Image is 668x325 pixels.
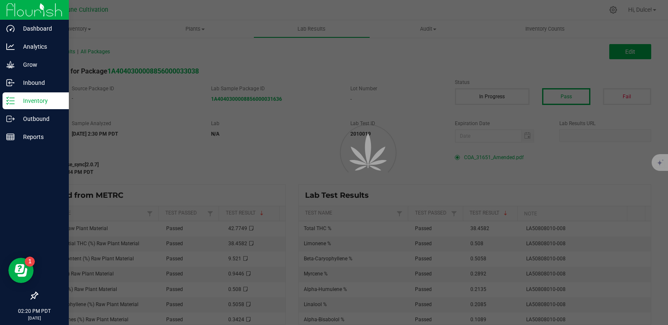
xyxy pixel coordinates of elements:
[6,79,15,87] inline-svg: Inbound
[15,24,65,34] p: Dashboard
[6,60,15,69] inline-svg: Grow
[15,78,65,88] p: Inbound
[6,115,15,123] inline-svg: Outbound
[8,258,34,283] iframe: Resource center
[6,42,15,51] inline-svg: Analytics
[15,96,65,106] p: Inventory
[6,24,15,33] inline-svg: Dashboard
[15,132,65,142] p: Reports
[4,307,65,315] p: 02:20 PM PDT
[6,97,15,105] inline-svg: Inventory
[15,60,65,70] p: Grow
[15,42,65,52] p: Analytics
[4,315,65,321] p: [DATE]
[25,257,35,267] iframe: Resource center unread badge
[6,133,15,141] inline-svg: Reports
[15,114,65,124] p: Outbound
